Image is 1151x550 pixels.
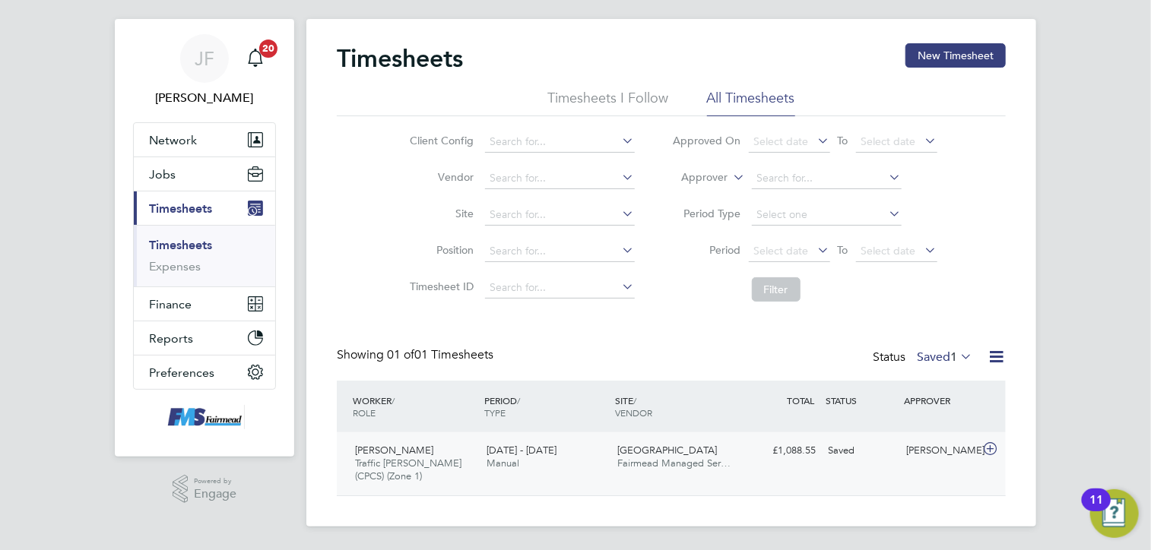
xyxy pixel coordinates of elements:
span: Joe Furzer [133,89,276,107]
span: [GEOGRAPHIC_DATA] [618,444,718,457]
span: TYPE [484,406,506,419]
span: TOTAL [787,394,814,406]
span: [PERSON_NAME] [355,444,433,457]
div: SITE [612,387,744,426]
button: Open Resource Center, 11 new notifications [1090,489,1139,538]
img: f-mead-logo-retina.png [164,405,245,429]
div: PERIOD [480,387,612,426]
button: Timesheets [134,191,275,225]
label: Saved [917,349,972,365]
input: Select one [752,204,902,226]
span: Reports [149,331,193,346]
span: 01 of [387,347,414,362]
a: Timesheets [149,238,212,252]
div: Status [873,347,975,368]
span: / [392,394,395,406]
span: Select date [754,134,809,148]
span: Finance [149,297,192,311]
input: Search for... [752,168,902,189]
input: Search for... [485,131,635,153]
span: ROLE [353,406,376,419]
label: Position [406,243,474,257]
a: Go to home page [133,405,276,429]
span: 20 [259,40,277,58]
span: Network [149,133,197,147]
li: Timesheets I Follow [548,89,669,116]
span: VENDOR [616,406,653,419]
input: Search for... [485,204,635,226]
div: £1,088.55 [743,438,822,463]
button: Jobs [134,157,275,191]
label: Timesheet ID [406,280,474,293]
span: Manual [487,457,519,469]
label: Period [673,243,741,257]
li: All Timesheets [707,89,795,116]
label: Approver [660,170,728,185]
h2: Timesheets [337,43,463,74]
button: New Timesheet [905,43,1006,68]
div: STATUS [822,387,901,414]
div: [PERSON_NAME] [901,438,980,463]
div: 11 [1089,500,1103,520]
input: Search for... [485,277,635,299]
input: Search for... [485,241,635,262]
button: Filter [752,277,801,302]
input: Search for... [485,168,635,189]
button: Preferences [134,356,275,389]
span: Select date [861,134,916,148]
button: Reports [134,321,275,355]
label: Period Type [673,207,741,220]
span: Select date [754,244,809,258]
div: Saved [822,438,901,463]
label: Site [406,207,474,220]
span: Powered by [194,475,236,488]
span: Jobs [149,167,176,182]
span: Preferences [149,365,214,380]
div: APPROVER [901,387,980,414]
a: Expenses [149,259,201,273]
a: Powered byEngage [173,475,237,504]
span: Fairmead Managed Ser… [618,457,731,469]
label: Client Config [406,134,474,147]
label: Vendor [406,170,474,184]
span: 1 [950,349,957,365]
a: 20 [240,34,271,83]
span: 01 Timesheets [387,347,493,362]
span: Engage [194,488,236,501]
a: JF[PERSON_NAME] [133,34,276,107]
span: Timesheets [149,201,212,216]
span: [DATE] - [DATE] [487,444,556,457]
span: Select date [861,244,916,258]
nav: Main navigation [115,19,294,457]
div: Timesheets [134,225,275,286]
span: To [833,240,853,260]
span: / [517,394,520,406]
span: / [634,394,637,406]
span: To [833,131,853,150]
div: Showing [337,347,496,363]
button: Network [134,123,275,156]
span: JF [195,49,214,68]
span: Traffic [PERSON_NAME] (CPCS) (Zone 1) [355,457,461,482]
label: Approved On [673,134,741,147]
button: Finance [134,287,275,321]
div: WORKER [349,387,480,426]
